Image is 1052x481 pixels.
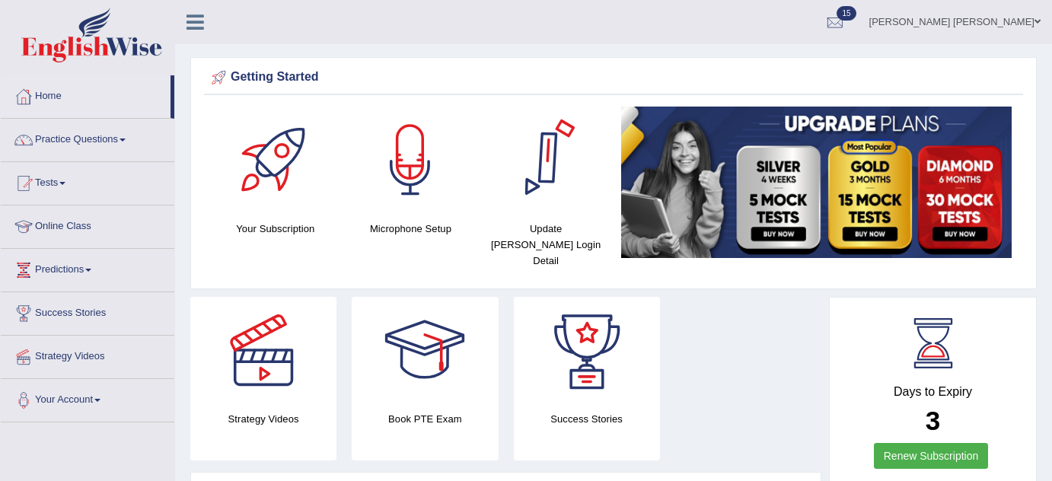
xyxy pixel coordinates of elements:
[351,221,471,237] h4: Microphone Setup
[514,411,660,427] h4: Success Stories
[486,221,606,269] h4: Update [PERSON_NAME] Login Detail
[1,162,174,200] a: Tests
[1,379,174,417] a: Your Account
[1,249,174,287] a: Predictions
[1,336,174,374] a: Strategy Videos
[926,406,940,435] b: 3
[1,75,171,113] a: Home
[208,66,1019,89] div: Getting Started
[1,292,174,330] a: Success Stories
[1,205,174,244] a: Online Class
[215,221,336,237] h4: Your Subscription
[352,411,498,427] h4: Book PTE Exam
[874,443,989,469] a: Renew Subscription
[837,6,856,21] span: 15
[1,119,174,157] a: Practice Questions
[846,385,1019,399] h4: Days to Expiry
[621,107,1012,258] img: small5.jpg
[190,411,336,427] h4: Strategy Videos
